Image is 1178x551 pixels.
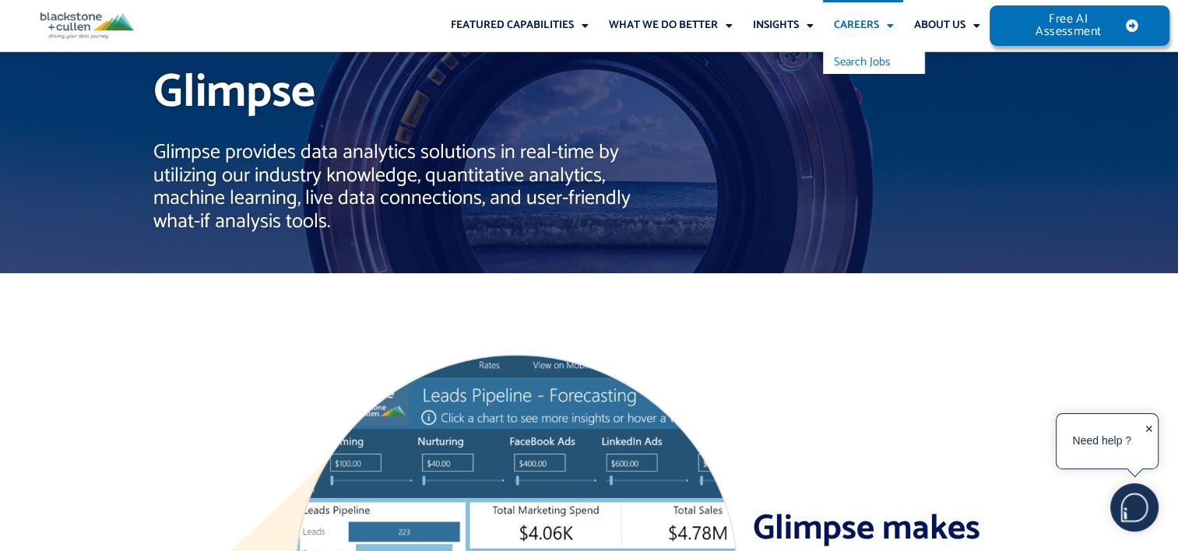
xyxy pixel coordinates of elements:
p: Glimpse provides data analytics solutions in real-time by utilizing our industry knowledge, quant... [153,141,679,233]
div: Need help ? [1059,416,1145,466]
h1: Glimpse [153,60,679,125]
div: ✕ [1145,418,1154,466]
a: Free AI Assessment [990,5,1169,46]
img: users%2F5SSOSaKfQqXq3cFEnIZRYMEs4ra2%2Fmedia%2Fimages%2F-Bulle%20blanche%20sans%20fond%20%2B%20ma... [1111,484,1158,531]
span: Free AI Assessment [1021,13,1115,38]
a: Search Jobs [823,51,924,73]
ul: Careers [823,51,924,73]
